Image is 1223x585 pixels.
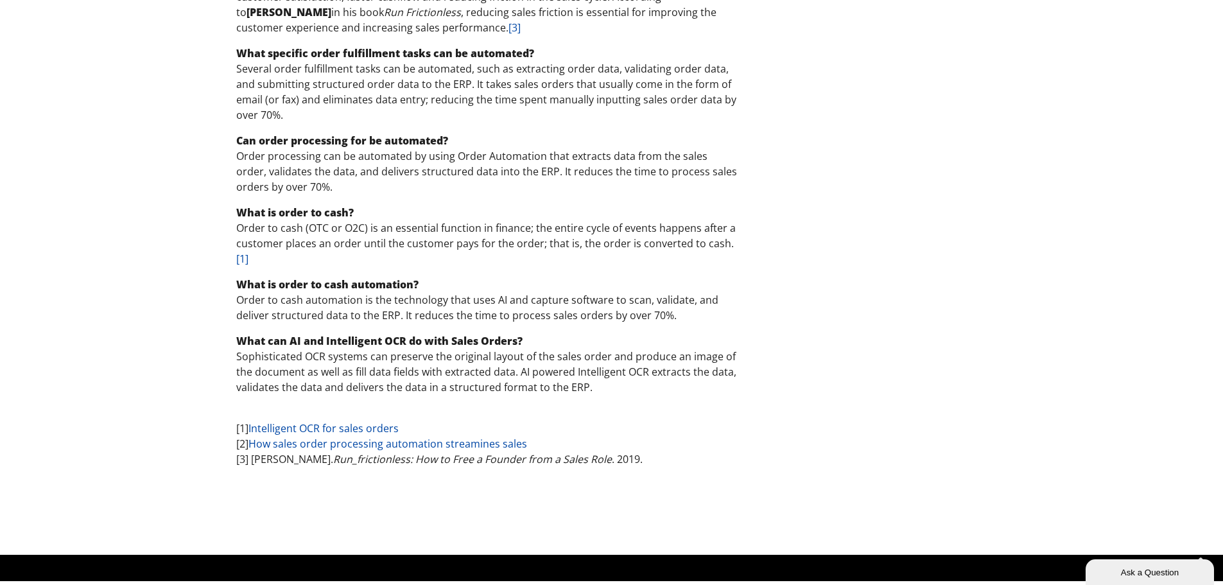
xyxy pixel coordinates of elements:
[236,349,737,395] p: Sophisticated OCR systems can preserve the original layout of the sales order and produce an imag...
[236,61,737,123] p: Several order fulfillment tasks can be automated, such as extracting order data, validating order...
[236,334,523,348] strong: What can AI and Intelligent OCR do with Sales Orders?
[1086,557,1217,585] iframe: chat widget
[236,46,534,60] strong: What specific order fulfillment tasks can be automated?
[236,252,248,266] a: [1]
[248,437,527,451] a: How sales order processing automation streamines sales
[236,421,737,467] p: [1] [2] [3] [PERSON_NAME]. . 2019.
[508,21,521,35] a: [3]
[247,5,331,19] strong: [PERSON_NAME]
[236,205,349,220] strong: What is order to cash
[248,421,399,435] a: Intelligent OCR for sales orders
[236,134,448,148] strong: Can order processing for be automated?
[236,148,737,195] p: Order processing can be automated by using Order Automation that extracts data from the sales ord...
[236,220,737,266] p: Order to cash (OTC or O2C) is an essential function in finance; the entire cycle of events happen...
[236,205,354,220] strong: ?
[333,452,612,466] em: Run_frictionless: How to Free a Founder from a Sales Role
[236,292,737,323] p: Order to cash automation is the technology that uses AI and capture software to scan, validate, a...
[236,277,419,292] strong: What is order to cash automation?
[384,5,461,19] em: Run Frictionless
